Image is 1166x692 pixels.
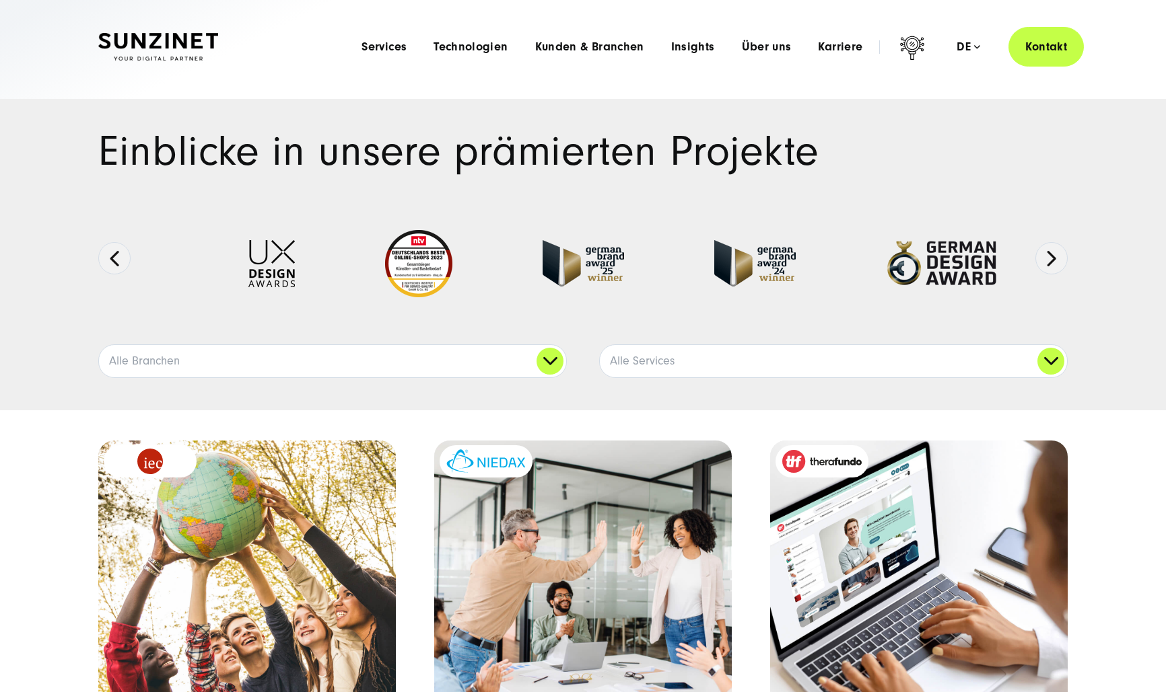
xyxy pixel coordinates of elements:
[98,131,1068,172] h1: Einblicke in unsere prämierten Projekte
[434,40,508,54] a: Technologien
[782,450,862,473] img: therafundo_10-2024_logo_2c
[600,345,1067,377] a: Alle Services
[1035,242,1068,274] button: Next
[99,345,566,377] a: Alle Branchen
[248,240,295,287] img: UX-Design-Awards - fullservice digital agentur SUNZINET
[362,40,407,54] a: Services
[137,449,163,474] img: logo_IEC
[742,40,792,54] a: Über uns
[957,40,980,54] div: de
[446,449,526,473] img: niedax-logo
[543,240,624,286] img: German Brand Award winner 2025 - Full Service Digital Agentur SUNZINET
[1008,27,1084,67] a: Kontakt
[714,240,796,286] img: German-Brand-Award - fullservice digital agentur SUNZINET
[385,230,452,297] img: Deutschlands beste Online Shops 2023 - boesner - Kunde - SUNZINET
[98,242,131,274] button: Previous
[98,33,218,61] img: SUNZINET Full Service Digital Agentur
[535,40,644,54] a: Kunden & Branchen
[886,240,997,286] img: German-Design-Award - fullservice digital agentur SUNZINET
[818,40,862,54] a: Karriere
[671,40,715,54] a: Insights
